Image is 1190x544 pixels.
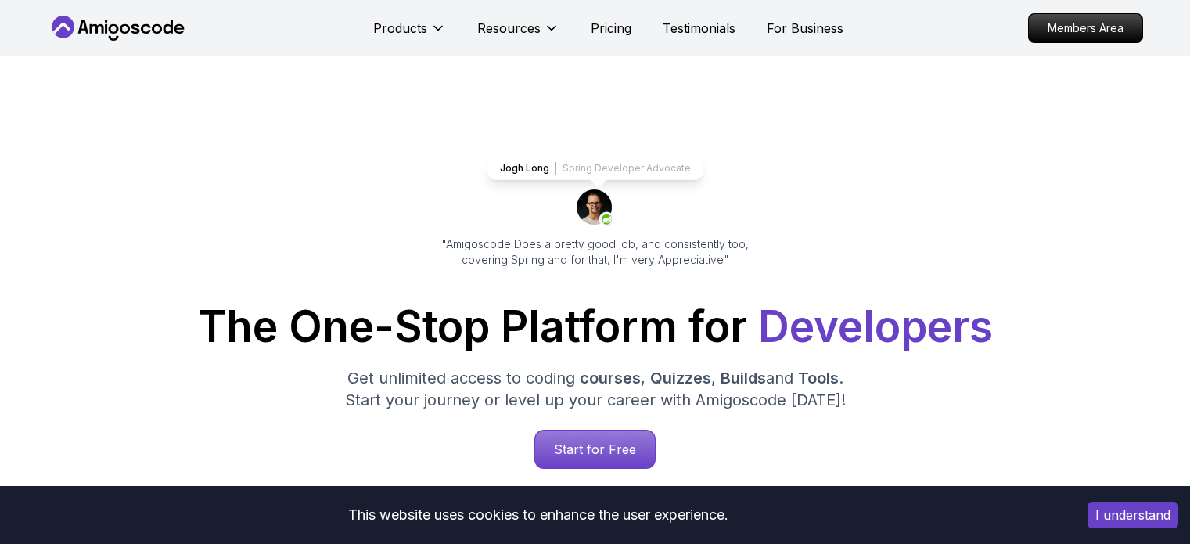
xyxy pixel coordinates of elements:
p: Get unlimited access to coding , , and . Start your journey or level up your career with Amigosco... [333,367,858,411]
p: "Amigoscode Does a pretty good job, and consistently too, covering Spring and for that, I'm very ... [420,236,771,268]
p: Start for Free [535,431,655,468]
a: Members Area [1028,13,1143,43]
span: Tools [798,369,839,387]
p: Products [373,19,427,38]
p: Jogh Long [500,162,549,175]
div: This website uses cookies to enhance the user experience. [12,498,1064,532]
p: Members Area [1029,14,1142,42]
button: Resources [477,19,559,50]
button: Accept cookies [1088,502,1178,528]
button: Products [373,19,446,50]
span: Developers [758,301,993,352]
p: Resources [477,19,541,38]
h1: The One-Stop Platform for [60,305,1131,348]
a: Testimonials [663,19,735,38]
span: Quizzes [650,369,711,387]
span: courses [580,369,641,387]
a: For Business [767,19,843,38]
a: Pricing [591,19,631,38]
img: josh long [577,189,614,227]
span: Builds [721,369,766,387]
p: Spring Developer Advocate [563,162,691,175]
a: Start for Free [534,430,656,469]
